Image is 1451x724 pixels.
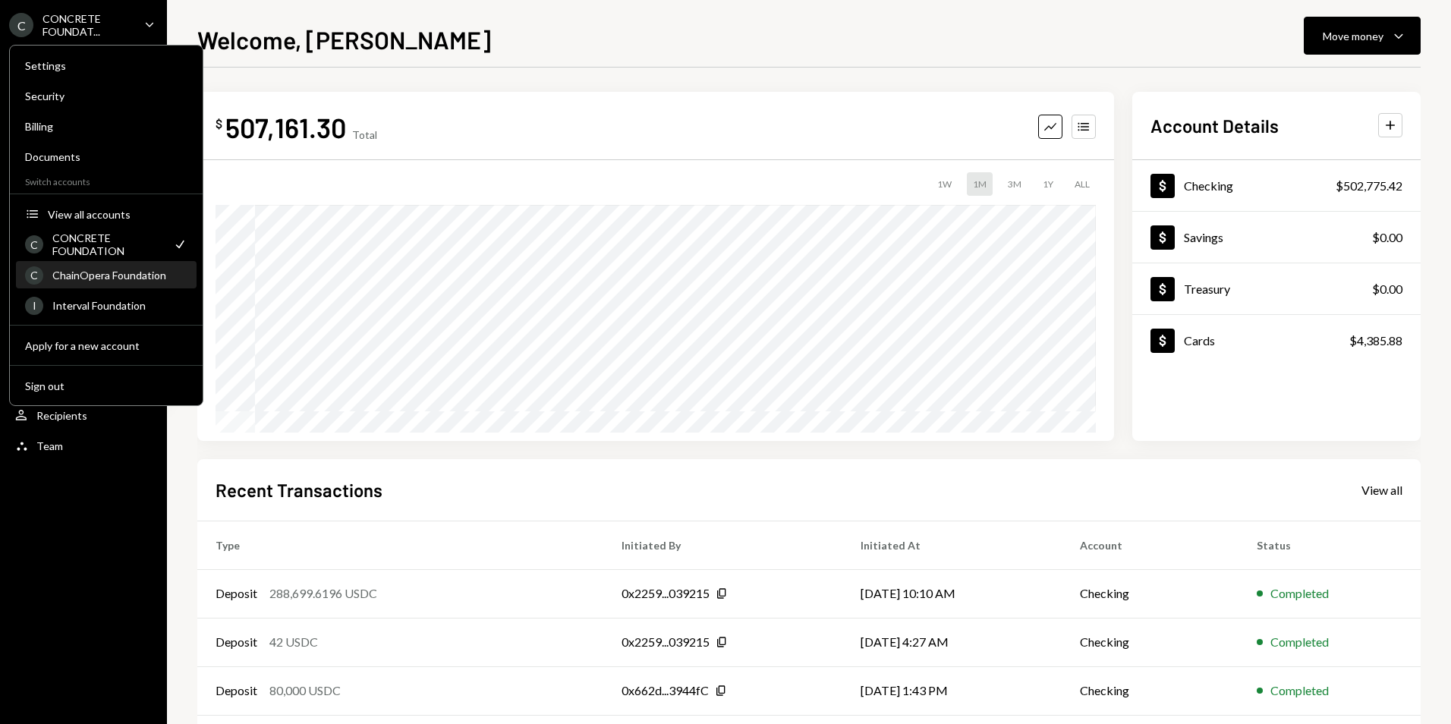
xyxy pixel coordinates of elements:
h2: Recent Transactions [216,477,382,502]
th: Type [197,521,603,569]
div: Recipients [36,409,87,422]
div: Security [25,90,187,102]
div: $502,775.42 [1336,177,1402,195]
div: 3M [1002,172,1028,196]
a: Cards$4,385.88 [1132,315,1421,366]
div: 507,161.30 [225,110,346,144]
div: 288,699.6196 USDC [269,584,377,603]
div: 0x662d...3944fC [622,682,709,700]
th: Account [1062,521,1239,569]
a: Recipients [9,401,158,429]
div: ALL [1069,172,1096,196]
a: Security [16,82,197,109]
td: [DATE] 10:10 AM [842,569,1062,618]
div: 1M [967,172,993,196]
div: View all accounts [48,208,187,221]
div: Completed [1270,584,1329,603]
div: 42 USDC [269,633,318,651]
div: C [25,266,43,285]
div: Treasury [1184,282,1230,296]
div: 0x2259...039215 [622,633,710,651]
a: Team [9,432,158,459]
div: 0x2259...039215 [622,584,710,603]
a: Documents [16,143,197,170]
td: Checking [1062,618,1239,666]
div: Savings [1184,230,1223,244]
div: C [25,235,43,253]
div: C [9,13,33,37]
div: Cards [1184,333,1215,348]
a: Savings$0.00 [1132,212,1421,263]
div: Move money [1323,28,1383,44]
div: Settings [25,59,187,72]
div: Completed [1270,633,1329,651]
div: ChainOpera Foundation [52,269,187,282]
td: [DATE] 4:27 AM [842,618,1062,666]
th: Initiated At [842,521,1062,569]
td: Checking [1062,666,1239,715]
button: Apply for a new account [16,332,197,360]
button: Sign out [16,373,197,400]
h1: Welcome, [PERSON_NAME] [197,24,491,55]
td: Checking [1062,569,1239,618]
div: $0.00 [1372,228,1402,247]
div: Documents [25,150,187,163]
div: 1W [931,172,958,196]
button: View all accounts [16,201,197,228]
div: Total [352,128,377,141]
div: Interval Foundation [52,299,187,312]
div: 80,000 USDC [269,682,341,700]
th: Initiated By [603,521,842,569]
div: Team [36,439,63,452]
div: Sign out [25,379,187,392]
a: View all [1361,481,1402,498]
a: Checking$502,775.42 [1132,160,1421,211]
a: CChainOpera Foundation [16,261,197,288]
div: Deposit [216,682,257,700]
h2: Account Details [1150,113,1279,138]
button: Move money [1304,17,1421,55]
a: Billing [16,112,197,140]
div: I [25,297,43,315]
div: Completed [1270,682,1329,700]
div: View all [1361,483,1402,498]
div: Billing [25,120,187,133]
div: Checking [1184,178,1233,193]
td: [DATE] 1:43 PM [842,666,1062,715]
a: IInterval Foundation [16,291,197,319]
div: Deposit [216,584,257,603]
div: $4,385.88 [1349,332,1402,350]
div: $ [216,116,222,131]
div: $0.00 [1372,280,1402,298]
div: Deposit [216,633,257,651]
div: Switch accounts [10,173,203,187]
a: Treasury$0.00 [1132,263,1421,314]
th: Status [1239,521,1421,569]
a: Settings [16,52,197,79]
div: 1Y [1037,172,1059,196]
div: CONCRETE FOUNDATION [52,231,163,257]
div: Apply for a new account [25,339,187,352]
div: CONCRETE FOUNDAT... [42,12,132,38]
